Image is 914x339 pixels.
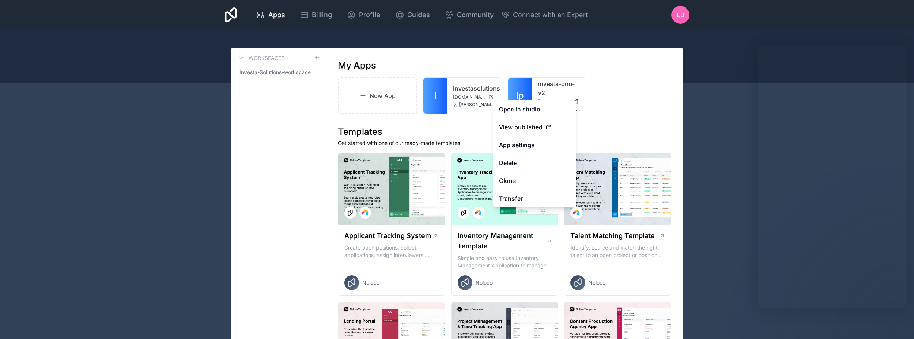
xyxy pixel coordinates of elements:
a: Guides [389,7,436,23]
button: Delete [493,154,576,172]
a: [DOMAIN_NAME] [538,99,581,105]
span: Profile [359,10,380,20]
a: New App [338,77,417,114]
img: Airtable Logo [475,210,481,216]
img: Airtable Logo [573,210,579,216]
span: Noloco [588,279,605,286]
a: Billing [294,7,338,23]
p: Identify, source and match the right talent to an open project or position with our Talent Matchi... [570,244,665,259]
a: investasolutions [453,84,496,93]
span: I [434,90,436,102]
h1: My Apps [338,60,376,72]
span: [DOMAIN_NAME] [538,99,570,105]
h1: Applicant Tracking System [344,231,431,241]
a: Investa-Solutions-workspace [237,66,320,79]
a: [DOMAIN_NAME] [453,94,496,100]
span: Investa-Solutions-workspace [240,69,311,76]
span: [PERSON_NAME][EMAIL_ADDRESS][PERSON_NAME][DOMAIN_NAME] [459,102,496,108]
a: Open in studio [493,100,576,118]
a: Community [439,7,500,23]
h1: Inventory Management Template [458,231,547,251]
span: Community [457,10,494,20]
a: Clone [493,172,576,190]
span: Ip [516,90,524,102]
a: View published [493,118,576,136]
button: Connect with an Expert [501,10,588,20]
span: Apps [268,10,285,20]
a: Apps [250,7,291,23]
a: Profile [341,7,386,23]
span: Billing [312,10,332,20]
a: Ip [508,78,532,114]
h1: Templates [338,126,671,138]
span: Noloco [362,279,379,286]
a: Transfer [493,190,576,207]
a: App settings [493,136,576,154]
span: Connect with an Expert [513,10,588,20]
p: Simple and easy to use Inventory Management Application to manage your stock, orders and Manufact... [458,254,552,269]
span: Guides [407,10,430,20]
span: Noloco [475,279,493,286]
a: Workspaces [237,54,285,63]
iframe: Intercom live chat [758,45,907,308]
iframe: Intercom live chat [889,314,907,332]
a: I [423,78,447,114]
span: EB [677,10,684,19]
h3: Workspaces [249,54,285,62]
a: investa-crm-v2 [538,79,581,97]
span: View published [499,123,543,132]
p: Create open positions, collect applications, assign interviewers, centralise candidate feedback a... [344,244,439,259]
h1: Talent Matching Template [570,231,655,241]
span: [DOMAIN_NAME] [453,94,485,100]
img: Airtable Logo [362,210,368,216]
p: Get started with one of our ready-made templates [338,139,671,147]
